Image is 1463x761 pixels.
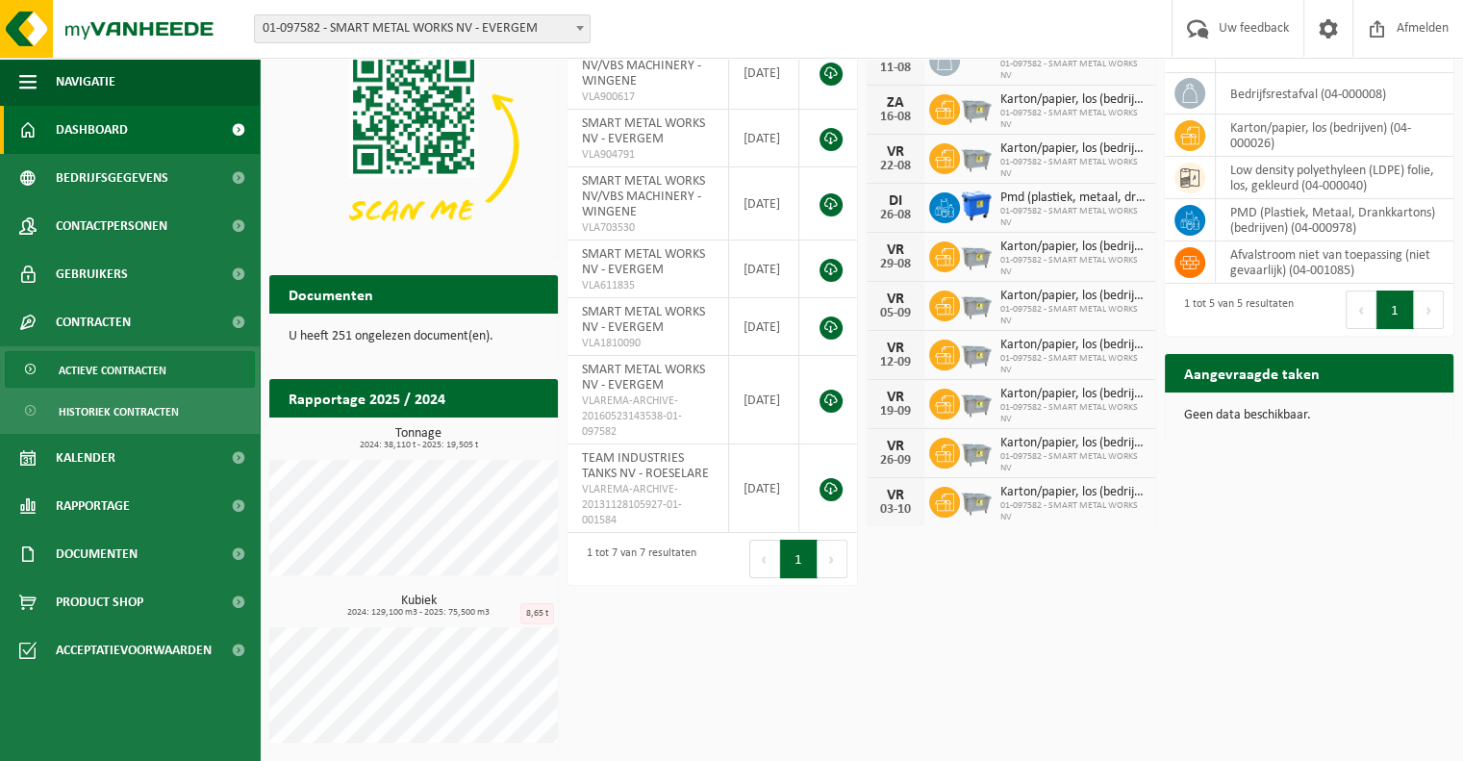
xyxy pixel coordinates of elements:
[1000,353,1146,376] span: 01-097582 - SMART METAL WORKS NV
[876,307,915,320] div: 05-09
[1000,402,1146,425] span: 01-097582 - SMART METAL WORKS NV
[1000,451,1146,474] span: 01-097582 - SMART METAL WORKS NV
[876,258,915,271] div: 29-08
[56,626,212,674] span: Acceptatievoorwaarden
[1174,289,1294,331] div: 1 tot 5 van 5 resultaten
[1414,291,1444,329] button: Next
[729,167,800,241] td: [DATE]
[59,352,166,389] span: Actieve contracten
[876,390,915,405] div: VR
[876,503,915,517] div: 03-10
[56,298,131,346] span: Contracten
[749,540,780,578] button: Previous
[1000,500,1146,523] span: 01-097582 - SMART METAL WORKS NV
[960,288,993,320] img: WB-2500-GAL-GY-01
[876,95,915,111] div: ZA
[876,405,915,419] div: 19-09
[876,292,915,307] div: VR
[582,363,705,393] span: SMART METAL WORKS NV - EVERGEM
[729,444,800,533] td: [DATE]
[279,427,558,450] h3: Tonnage
[56,106,128,154] span: Dashboard
[876,209,915,222] div: 26-08
[1216,114,1453,157] td: karton/papier, los (bedrijven) (04-000026)
[876,454,915,468] div: 26-09
[582,247,705,277] span: SMART METAL WORKS NV - EVERGEM
[960,386,993,419] img: WB-2500-GAL-GY-01
[582,220,713,236] span: VLA703530
[1000,190,1146,206] span: Pmd (plastiek, metaal, drankkartons) (bedrijven)
[960,239,993,271] img: WB-2500-GAL-GY-01
[269,275,392,313] h2: Documenten
[876,439,915,454] div: VR
[1216,199,1453,241] td: PMD (Plastiek, Metaal, Drankkartons) (bedrijven) (04-000978)
[582,393,713,440] span: VLAREMA-ARCHIVE-20160523143538-01-097582
[876,160,915,173] div: 22-08
[1000,387,1146,402] span: Karton/papier, los (bedrijven)
[1000,157,1146,180] span: 01-097582 - SMART METAL WORKS NV
[582,174,705,219] span: SMART METAL WORKS NV/VBS MACHINERY - WINGENE
[289,330,539,343] p: U heeft 251 ongelezen document(en).
[582,305,705,335] span: SMART METAL WORKS NV - EVERGEM
[5,393,255,429] a: Historiek contracten
[279,595,558,618] h3: Kubiek
[582,89,713,105] span: VLA900617
[876,111,915,124] div: 16-08
[1000,92,1146,108] span: Karton/papier, los (bedrijven)
[56,530,138,578] span: Documenten
[1000,436,1146,451] span: Karton/papier, los (bedrijven)
[876,144,915,160] div: VR
[56,482,130,530] span: Rapportage
[1000,485,1146,500] span: Karton/papier, los (bedrijven)
[577,538,696,580] div: 1 tot 7 van 7 resultaten
[279,608,558,618] span: 2024: 129,100 m3 - 2025: 75,500 m3
[1216,157,1453,199] td: low density polyethyleen (LDPE) folie, los, gekleurd (04-000040)
[582,43,705,89] span: SMART METAL WORKS NV/VBS MACHINERY - WINGENE
[1000,59,1146,82] span: 01-097582 - SMART METAL WORKS NV
[818,540,847,578] button: Next
[960,190,993,222] img: WB-1100-HPE-BE-01
[960,484,993,517] img: WB-2500-GAL-GY-01
[960,435,993,468] img: WB-2500-GAL-GY-01
[876,488,915,503] div: VR
[1346,291,1376,329] button: Previous
[1000,206,1146,229] span: 01-097582 - SMART METAL WORKS NV
[269,379,465,417] h2: Rapportage 2025 / 2024
[415,417,556,455] a: Bekijk rapportage
[56,578,143,626] span: Product Shop
[582,482,713,528] span: VLAREMA-ARCHIVE-20131128105927-01-001584
[960,91,993,124] img: WB-2500-GAL-GY-01
[56,202,167,250] span: Contactpersonen
[876,341,915,356] div: VR
[59,393,179,430] span: Historiek contracten
[582,451,709,481] span: TEAM INDUSTRIES TANKS NV - ROESELARE
[1000,289,1146,304] span: Karton/papier, los (bedrijven)
[582,116,705,146] span: SMART METAL WORKS NV - EVERGEM
[1216,241,1453,284] td: afvalstroom niet van toepassing (niet gevaarlijk) (04-001085)
[56,250,128,298] span: Gebruikers
[1000,304,1146,327] span: 01-097582 - SMART METAL WORKS NV
[729,356,800,444] td: [DATE]
[1000,108,1146,131] span: 01-097582 - SMART METAL WORKS NV
[729,241,800,298] td: [DATE]
[582,336,713,351] span: VLA1810090
[1376,291,1414,329] button: 1
[729,298,800,356] td: [DATE]
[1165,354,1339,392] h2: Aangevraagde taken
[876,62,915,75] div: 11-08
[279,441,558,450] span: 2024: 38,110 t - 2025: 19,505 t
[520,603,554,624] div: 8,65 t
[729,110,800,167] td: [DATE]
[56,154,168,202] span: Bedrijfsgegevens
[1184,409,1434,422] p: Geen data beschikbaar.
[960,140,993,173] img: WB-2500-GAL-GY-01
[56,58,115,106] span: Navigatie
[1000,255,1146,278] span: 01-097582 - SMART METAL WORKS NV
[960,337,993,369] img: WB-2500-GAL-GY-01
[582,147,713,163] span: VLA904791
[780,540,818,578] button: 1
[582,278,713,293] span: VLA611835
[1000,240,1146,255] span: Karton/papier, los (bedrijven)
[56,434,115,482] span: Kalender
[1000,141,1146,157] span: Karton/papier, los (bedrijven)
